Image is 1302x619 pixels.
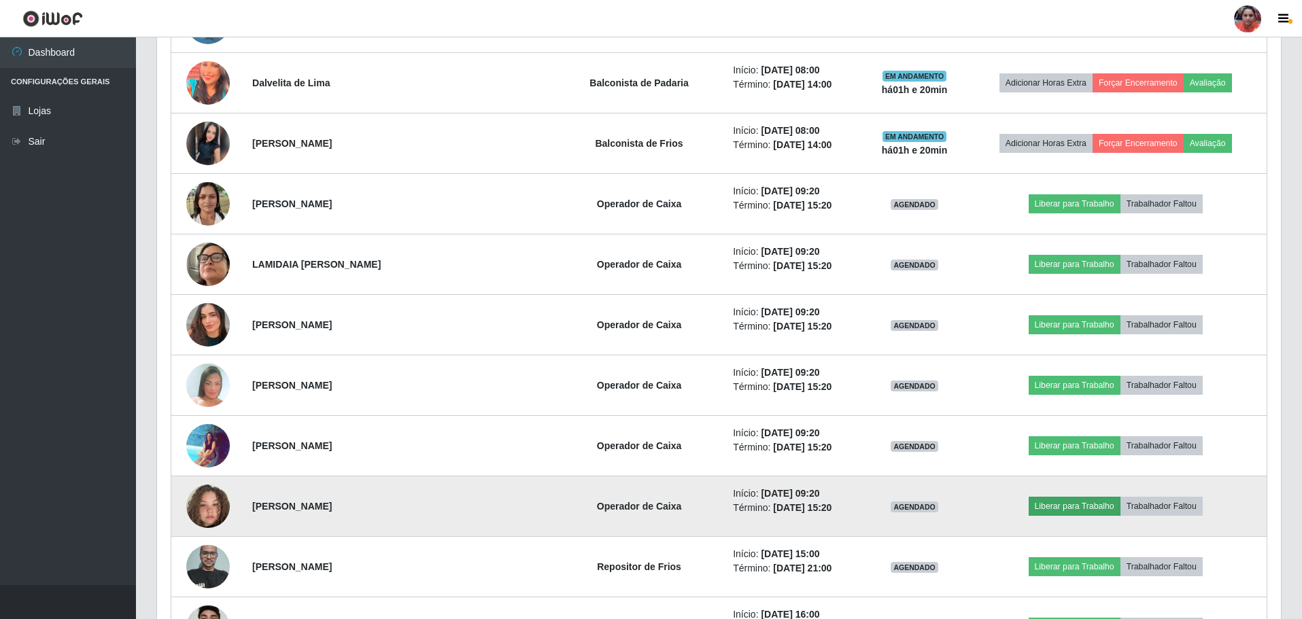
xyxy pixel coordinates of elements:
[733,319,857,334] li: Término:
[883,71,947,82] span: EM ANDAMENTO
[1120,376,1203,395] button: Trabalhador Faltou
[252,380,332,391] strong: [PERSON_NAME]
[186,537,230,595] img: 1655148070426.jpeg
[891,562,938,573] span: AGENDADO
[999,73,1093,92] button: Adicionar Horas Extra
[597,198,682,209] strong: Operador de Caixa
[882,84,948,95] strong: há 01 h e 20 min
[597,561,681,572] strong: Repositor de Frios
[891,381,938,391] span: AGENDADO
[733,426,857,440] li: Início:
[891,501,938,512] span: AGENDADO
[773,139,832,150] time: [DATE] 14:00
[761,65,819,75] time: [DATE] 08:00
[733,547,857,561] li: Início:
[1120,436,1203,455] button: Trabalhador Faltou
[589,77,689,88] strong: Balconista de Padaria
[773,563,832,573] time: [DATE] 21:00
[186,175,230,232] img: 1720809249319.jpeg
[252,259,381,270] strong: LAMIDAIA [PERSON_NAME]
[733,501,857,515] li: Término:
[22,10,83,27] img: CoreUI Logo
[733,77,857,92] li: Término:
[186,56,230,110] img: 1737380446877.jpeg
[186,226,230,303] img: 1738025052113.jpeg
[761,427,819,438] time: [DATE] 09:20
[1029,376,1120,395] button: Liberar para Trabalho
[1029,255,1120,274] button: Liberar para Trabalho
[1029,194,1120,213] button: Liberar para Trabalho
[733,63,857,77] li: Início:
[1120,194,1203,213] button: Trabalhador Faltou
[773,200,832,211] time: [DATE] 15:20
[733,561,857,576] li: Término:
[773,502,832,513] time: [DATE] 15:20
[1029,315,1120,334] button: Liberar para Trabalho
[1184,134,1232,153] button: Avaliação
[252,138,332,149] strong: [PERSON_NAME]
[883,131,947,142] span: EM ANDAMENTO
[186,353,230,417] img: 1737214491896.jpeg
[252,440,332,451] strong: [PERSON_NAME]
[761,125,819,136] time: [DATE] 08:00
[761,488,819,499] time: [DATE] 09:20
[733,138,857,152] li: Término:
[891,199,938,210] span: AGENDADO
[252,501,332,512] strong: [PERSON_NAME]
[773,381,832,392] time: [DATE] 15:20
[761,306,819,317] time: [DATE] 09:20
[733,487,857,501] li: Início:
[773,260,832,271] time: [DATE] 15:20
[999,134,1093,153] button: Adicionar Horas Extra
[597,319,682,330] strong: Operador de Caixa
[733,440,857,455] li: Término:
[1029,436,1120,455] button: Liberar para Trabalho
[1184,73,1232,92] button: Avaliação
[1029,557,1120,576] button: Liberar para Trabalho
[733,366,857,380] li: Início:
[252,319,332,330] strong: [PERSON_NAME]
[597,501,682,512] strong: Operador de Caixa
[597,259,682,270] strong: Operador de Caixa
[891,320,938,331] span: AGENDADO
[733,380,857,394] li: Término:
[761,548,819,559] time: [DATE] 15:00
[891,260,938,270] span: AGENDADO
[252,77,330,88] strong: Dalvelita de Lima
[761,185,819,196] time: [DATE] 09:20
[186,467,230,545] img: 1751065972861.jpeg
[186,286,230,364] img: 1750801890236.jpeg
[761,246,819,257] time: [DATE] 09:20
[1120,497,1203,516] button: Trabalhador Faltou
[186,423,230,467] img: 1748991397943.jpeg
[597,440,682,451] strong: Operador de Caixa
[595,138,683,149] strong: Balconista de Frios
[733,245,857,259] li: Início:
[733,198,857,213] li: Término:
[1120,557,1203,576] button: Trabalhador Faltou
[597,380,682,391] strong: Operador de Caixa
[882,145,948,156] strong: há 01 h e 20 min
[773,79,832,90] time: [DATE] 14:00
[733,184,857,198] li: Início:
[761,367,819,378] time: [DATE] 09:20
[733,305,857,319] li: Início:
[773,442,832,453] time: [DATE] 15:20
[186,122,230,165] img: 1749949731106.jpeg
[891,441,938,452] span: AGENDADO
[252,561,332,572] strong: [PERSON_NAME]
[773,321,832,332] time: [DATE] 15:20
[733,124,857,138] li: Início:
[1120,255,1203,274] button: Trabalhador Faltou
[1029,497,1120,516] button: Liberar para Trabalho
[1120,315,1203,334] button: Trabalhador Faltou
[733,259,857,273] li: Término:
[1093,73,1184,92] button: Forçar Encerramento
[1093,134,1184,153] button: Forçar Encerramento
[252,198,332,209] strong: [PERSON_NAME]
